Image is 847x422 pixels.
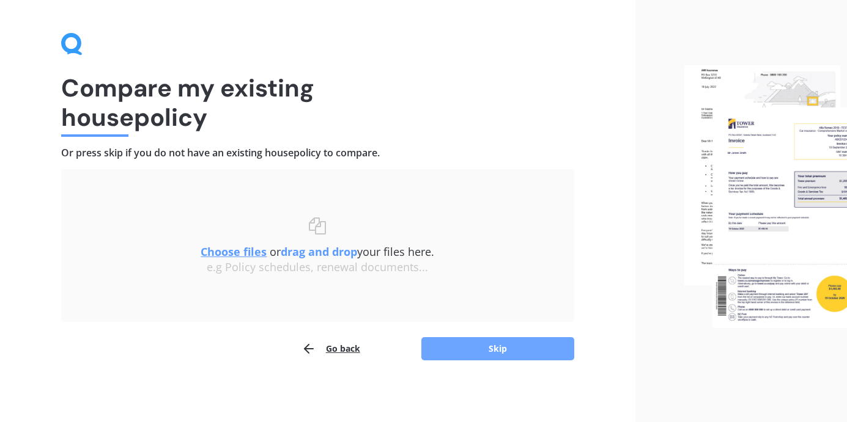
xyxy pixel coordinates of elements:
img: files.webp [684,65,847,328]
span: or your files here. [201,244,434,259]
button: Go back [301,337,360,361]
u: Choose files [201,244,267,259]
h4: Or press skip if you do not have an existing house policy to compare. [61,147,574,159]
div: e.g Policy schedules, renewal documents... [86,261,550,274]
button: Skip [421,337,574,360]
b: drag and drop [281,244,357,259]
h1: Compare my existing house policy [61,73,574,132]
